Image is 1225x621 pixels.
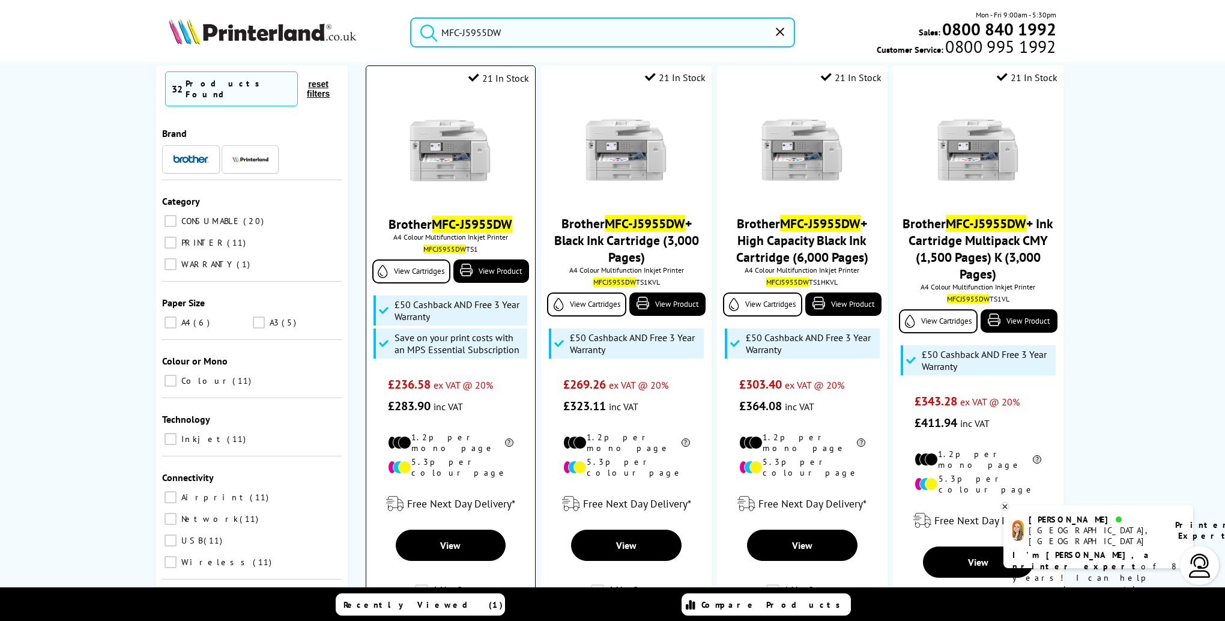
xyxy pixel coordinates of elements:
span: 11 [227,237,249,248]
span: Category [162,195,200,207]
a: View Product [805,292,882,316]
b: 0800 840 1992 [942,18,1056,40]
a: View Product [981,309,1057,333]
mark: MFCJ5955DW [593,277,636,286]
span: A4 Colour Multifunction Inkjet Printer [547,265,705,274]
input: CONSUMABLE 20 [165,215,177,227]
span: Colour or Mono [162,355,228,367]
span: £50 Cashback AND Free 3 Year Warranty [570,332,701,356]
span: 11 [204,535,225,546]
b: I'm [PERSON_NAME], a printer expert [1012,550,1152,572]
span: WARRANTY [178,259,235,270]
a: View Cartridges [547,292,626,317]
div: Products Found [186,78,291,100]
span: £343.28 [915,393,957,409]
a: Recently Viewed (1) [336,593,505,616]
span: 11 [253,557,274,568]
span: £364.08 [739,398,782,414]
img: Brother-MFC-J5955DW-Front-Main-Small.jpg [405,105,495,195]
span: £411.94 [915,415,957,431]
a: Compare Products [682,593,851,616]
div: TS1VL [902,294,1054,303]
a: View [396,530,506,561]
input: A4 6 [165,317,177,329]
span: £50 Cashback AND Free 3 Year Warranty [922,348,1053,372]
li: 5.3p per colour page [915,473,1041,495]
div: 21 In Stock [997,71,1057,83]
span: £236.58 [388,377,431,392]
li: 1.2p per mono page [739,432,866,453]
span: Brand [162,127,187,139]
span: £323.11 [563,398,606,414]
span: Mon - Fri 9:00am - 5:30pm [976,9,1056,20]
img: Brother-MFC-J5955DW-Front-Main-Small.jpg [581,105,671,195]
span: Sales: [919,26,940,38]
mark: MFCJ5955DW [766,277,809,286]
img: user-headset-light.svg [1188,554,1212,578]
span: Colour [178,375,231,386]
span: ex VAT @ 20% [960,396,1020,408]
div: modal_delivery [899,504,1057,538]
p: of 8 years! I can help you choose the right product [1012,550,1184,607]
div: modal_delivery [723,487,881,521]
a: View Cartridges [899,309,978,333]
span: ex VAT @ 20% [609,379,668,391]
span: Free Next Day Delivery* [583,497,691,510]
span: £303.40 [739,377,782,392]
a: View [571,530,682,561]
span: View [616,539,637,551]
li: 5.3p per colour page [388,456,513,478]
a: View Cartridges [723,292,802,317]
span: £50 Cashback AND Free 3 Year Warranty [746,332,877,356]
div: TS1 [375,244,526,253]
mark: MFCJ5955DW [947,294,990,303]
div: 21 In Stock [468,72,529,84]
img: Brother-MFC-J5955DW-Front-Main-Small.jpg [757,105,847,195]
input: Airprint 11 [165,491,177,503]
mark: MFC-J5955DW [780,215,861,232]
div: [GEOGRAPHIC_DATA], [GEOGRAPHIC_DATA] [1029,525,1160,547]
a: Printerland Logo [169,18,395,47]
span: 1 [237,259,253,270]
span: View [792,539,812,551]
span: A4 [178,317,192,328]
span: Wireless [178,557,252,568]
span: £283.90 [388,398,431,414]
span: Airprint [178,492,249,503]
mark: MFC-J5955DW [432,216,512,232]
span: Paper Size [162,297,205,309]
a: View Product [629,292,706,316]
span: 5 [282,317,299,328]
input: Wireless 11 [165,556,177,568]
a: View [923,547,1033,578]
input: Colour 11 [165,375,177,387]
a: View Cartridges [372,259,450,283]
a: View [747,530,857,561]
span: 20 [243,216,267,226]
span: inc VAT [609,401,638,413]
div: 21 In Stock [645,71,706,83]
span: £50 Cashback AND Free 3 Year Warranty [395,298,524,323]
a: View Product [453,259,529,283]
div: [PERSON_NAME] [1029,514,1160,525]
div: modal_delivery [372,487,529,521]
a: BrotherMFC-J5955DW [389,216,512,232]
span: View [968,556,988,568]
span: Free Next Day Delivery* [934,513,1042,527]
li: 5.3p per colour page [563,456,690,478]
input: USB 11 [165,535,177,547]
span: ex VAT @ 20% [434,379,493,391]
input: Search product or brand [410,17,795,47]
span: inc VAT [434,401,463,413]
img: Brother [173,155,209,163]
li: 1.2p per mono page [563,432,690,453]
span: Customer Service: [877,41,1056,55]
mark: MFC-J5955DW [605,215,685,232]
a: BrotherMFC-J5955DW+ High Capacity Black Ink Cartridge (6,000 Pages) [736,215,868,265]
input: Network 11 [165,513,177,525]
span: A3 [267,317,280,328]
mark: MFC-J5955DW [946,215,1026,232]
span: inc VAT [785,401,814,413]
span: PRINTER [178,237,226,248]
span: 11 [232,375,254,386]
